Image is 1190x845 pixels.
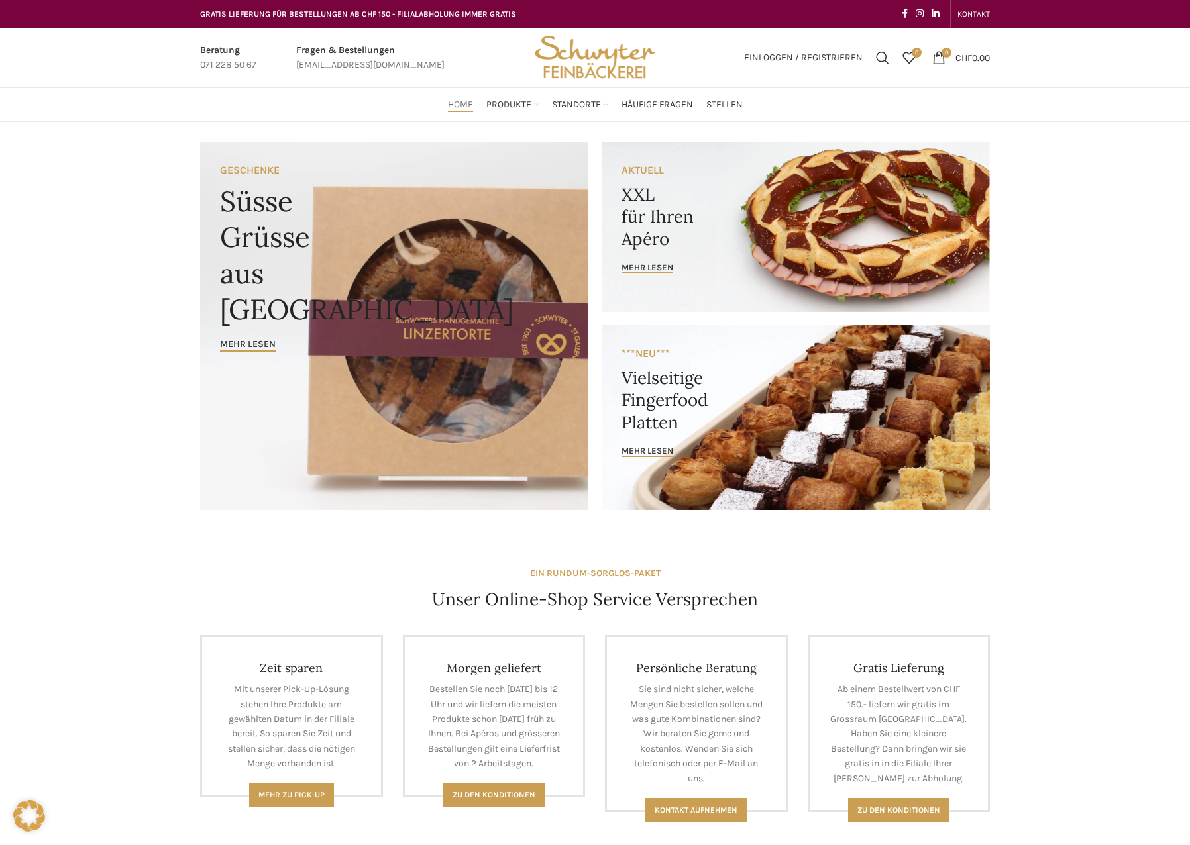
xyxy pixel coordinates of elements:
[928,5,944,23] a: Linkedin social link
[830,660,969,675] h4: Gratis Lieferung
[602,142,990,312] a: Banner link
[912,5,928,23] a: Instagram social link
[530,51,660,62] a: Site logo
[448,99,473,111] span: Home
[296,43,445,73] a: Infobox link
[486,99,531,111] span: Produkte
[706,99,743,111] span: Stellen
[957,9,990,19] span: KONTAKT
[957,1,990,27] a: KONTAKT
[200,9,516,19] span: GRATIS LIEFERUNG FÜR BESTELLUNGEN AB CHF 150 - FILIALABHOLUNG IMMER GRATIS
[645,798,747,822] a: Kontakt aufnehmen
[896,44,922,71] a: 0
[453,790,535,799] span: Zu den Konditionen
[425,660,564,675] h4: Morgen geliefert
[896,44,922,71] div: Meine Wunschliste
[432,587,758,611] h4: Unser Online-Shop Service Versprechen
[655,805,737,815] span: Kontakt aufnehmen
[912,48,922,58] span: 0
[706,91,743,118] a: Stellen
[869,44,896,71] a: Suchen
[530,28,660,87] img: Bäckerei Schwyter
[448,91,473,118] a: Home
[552,99,601,111] span: Standorte
[486,91,539,118] a: Produkte
[552,91,608,118] a: Standorte
[627,682,766,786] p: Sie sind nicht sicher, welche Mengen Sie bestellen sollen und was gute Kombinationen sind? Wir be...
[737,44,869,71] a: Einloggen / Registrieren
[222,660,361,675] h4: Zeit sparen
[200,142,588,510] a: Banner link
[622,91,693,118] a: Häufige Fragen
[951,1,997,27] div: Secondary navigation
[258,790,325,799] span: Mehr zu Pick-Up
[942,48,951,58] span: 0
[955,52,972,63] span: CHF
[530,568,661,579] strong: EIN RUNDUM-SORGLOS-PAKET
[627,660,766,675] h4: Persönliche Beratung
[425,682,564,771] p: Bestellen Sie noch [DATE] bis 12 Uhr und wir liefern die meisten Produkte schon [DATE] früh zu Ih...
[249,783,334,807] a: Mehr zu Pick-Up
[955,52,990,63] bdi: 0.00
[602,325,990,510] a: Banner link
[200,43,256,73] a: Infobox link
[443,783,545,807] a: Zu den Konditionen
[848,798,949,822] a: Zu den konditionen
[926,44,997,71] a: 0 CHF0.00
[622,99,693,111] span: Häufige Fragen
[193,91,997,118] div: Main navigation
[222,682,361,771] p: Mit unserer Pick-Up-Lösung stehen Ihre Produkte am gewählten Datum in der Filiale bereit. So spar...
[857,805,940,815] span: Zu den konditionen
[830,682,969,786] p: Ab einem Bestellwert von CHF 150.- liefern wir gratis im Grossraum [GEOGRAPHIC_DATA]. Haben Sie e...
[744,53,863,62] span: Einloggen / Registrieren
[898,5,912,23] a: Facebook social link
